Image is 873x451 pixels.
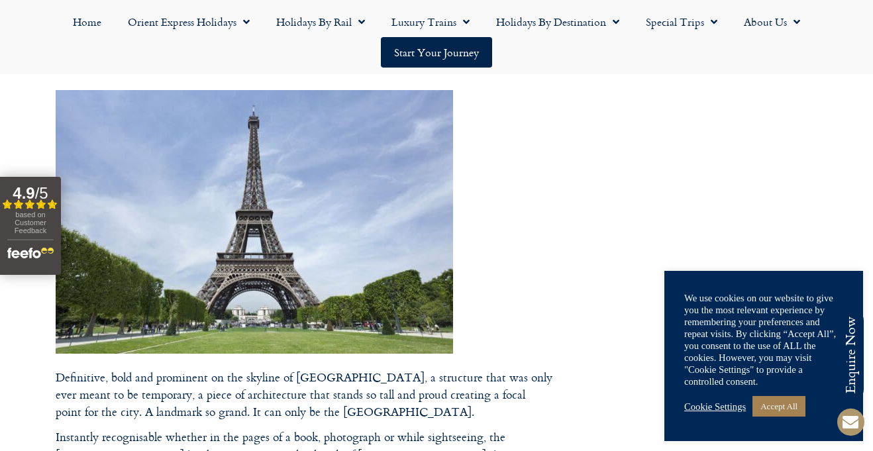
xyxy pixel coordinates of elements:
a: Start your Journey [381,37,492,68]
div: We use cookies on our website to give you the most relevant experience by remembering your prefer... [684,292,843,387]
nav: Menu [7,7,866,68]
a: Accept All [752,396,805,417]
a: About Us [731,7,813,37]
a: Holidays by Destination [483,7,633,37]
a: Holidays by Rail [263,7,378,37]
a: Special Trips [633,7,731,37]
a: Luxury Trains [378,7,483,37]
a: Home [60,7,115,37]
a: Orient Express Holidays [115,7,263,37]
a: Cookie Settings [684,401,746,413]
